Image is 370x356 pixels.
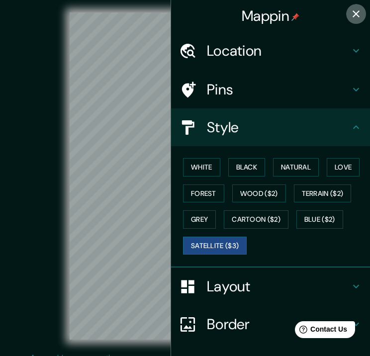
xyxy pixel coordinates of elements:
h4: Location [207,42,350,60]
canvas: Map [70,12,301,340]
button: Terrain ($2) [294,184,352,203]
div: Location [171,32,370,70]
button: Forest [183,184,224,203]
div: Layout [171,267,370,305]
button: Cartoon ($2) [224,210,288,229]
button: Love [327,158,360,177]
h4: Style [207,118,350,136]
h4: Border [207,315,350,333]
h4: Pins [207,81,350,98]
h4: Mappin [242,7,299,25]
h4: Layout [207,277,350,295]
button: Black [228,158,266,177]
iframe: Help widget launcher [281,317,359,345]
button: Wood ($2) [232,184,286,203]
button: White [183,158,220,177]
div: Style [171,108,370,146]
button: Satellite ($3) [183,237,247,255]
button: Natural [273,158,319,177]
div: Border [171,305,370,343]
button: Grey [183,210,216,229]
button: Blue ($2) [296,210,343,229]
img: pin-icon.png [291,13,299,21]
div: Pins [171,71,370,108]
